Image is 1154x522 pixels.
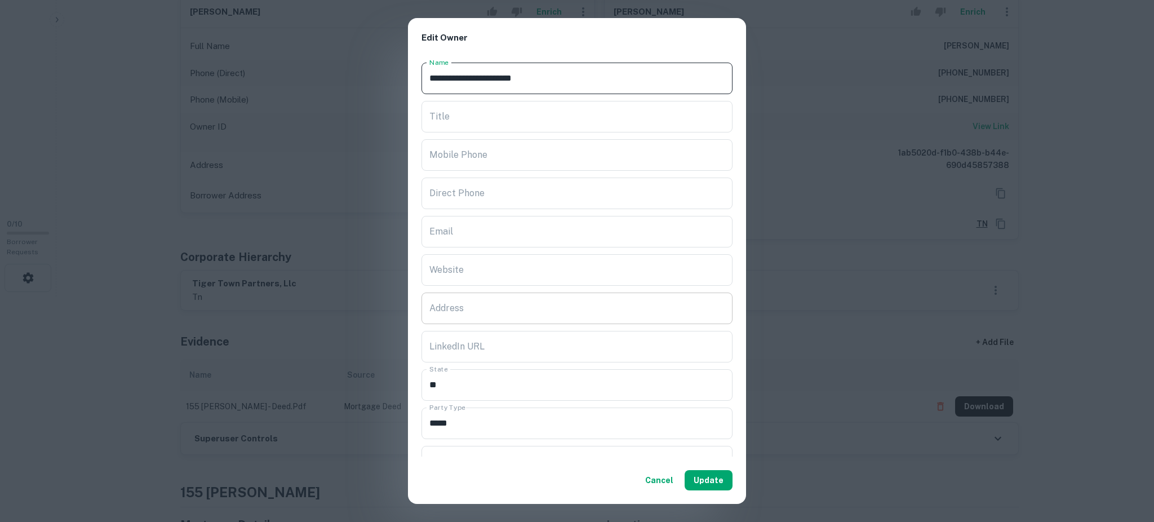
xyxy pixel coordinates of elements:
[429,57,449,67] label: Name
[408,18,746,58] h2: Edit Owner
[1098,432,1154,486] iframe: Chat Widget
[641,470,678,490] button: Cancel
[429,364,447,374] label: State
[685,470,733,490] button: Update
[429,402,465,412] label: Party Type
